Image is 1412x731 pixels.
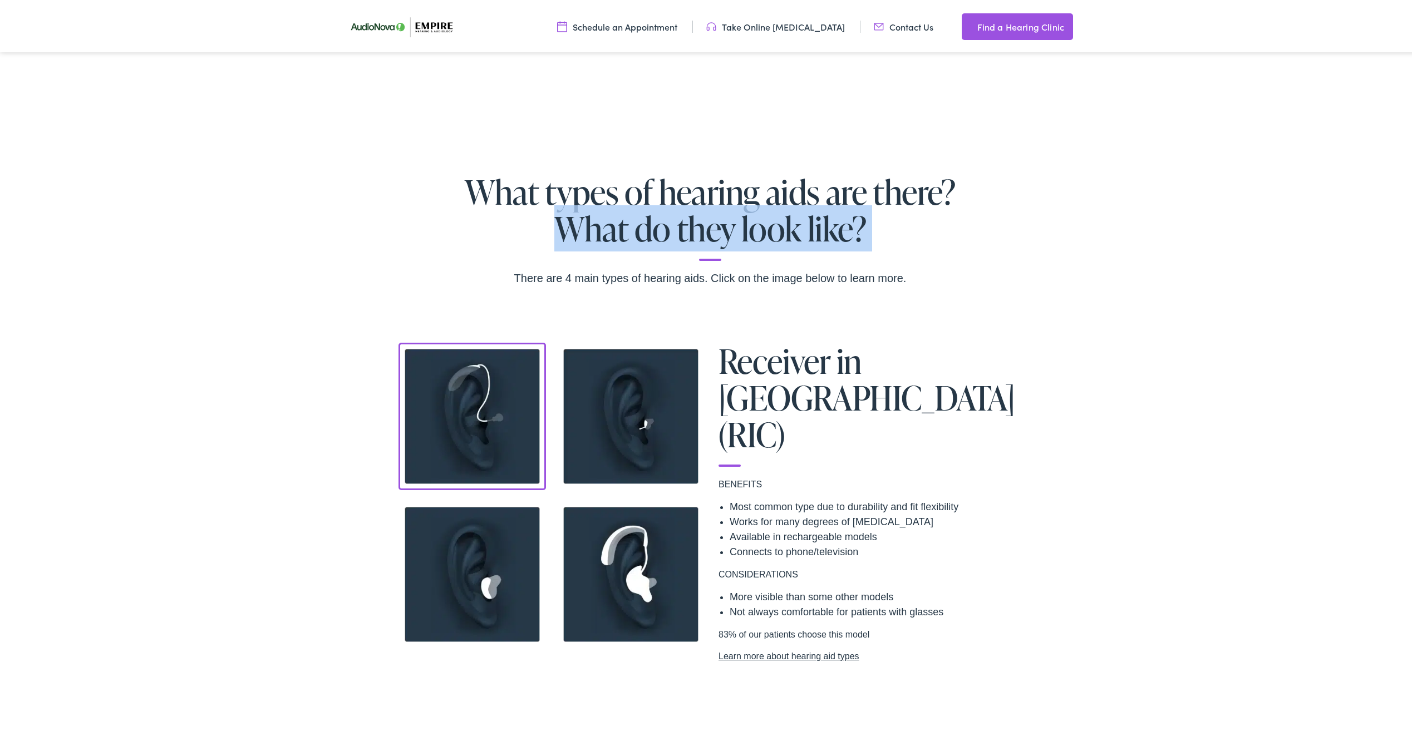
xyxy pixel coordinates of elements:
li: Not always comfortable for patients with glasses [730,602,1019,618]
h1: Receiver in [GEOGRAPHIC_DATA] (RIC) [719,340,1019,465]
a: Schedule an Appointment [557,18,677,31]
img: utility icon [962,18,972,31]
p: BENEFITS [719,476,1019,489]
li: Connects to phone/television [730,542,1019,557]
img: utility icon [706,18,716,31]
li: More visible than some other models [730,587,1019,602]
img: utility icon [557,18,567,31]
img: Diagram of hearing air placement in ear by Empire Hearing in New York [557,498,705,646]
span: 5 [747,32,765,50]
a: Take Online [MEDICAL_DATA] [706,18,845,31]
p: 83% of our patients choose this model [719,626,1019,661]
a: Contact Us [874,18,933,31]
li: Most common type due to durability and fit flexibility [730,497,1019,512]
a: Learn more about hearing aid types [719,648,1019,661]
li: Works for many degrees of [MEDICAL_DATA] [730,512,1019,527]
li: Available in rechargeable models [730,527,1019,542]
div: There are 4 main types of hearing aids. Click on the image below to learn more. [57,267,1364,285]
h2: What types of hearing aids are there? What do they look like? [57,171,1364,259]
img: utility icon [874,18,884,31]
p: CONSIDERATIONS [719,566,1019,579]
a: Find a Hearing Clinic [962,11,1073,38]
